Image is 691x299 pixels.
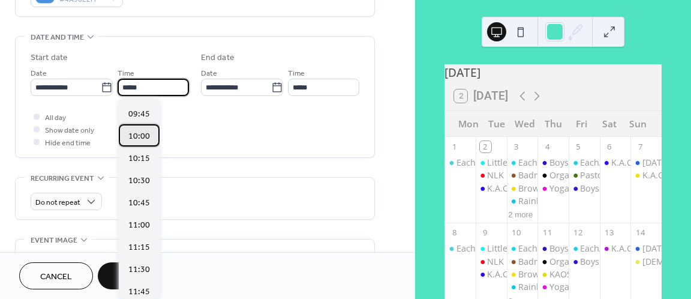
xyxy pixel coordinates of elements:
span: All day [45,112,66,124]
div: Rainbows [507,195,538,207]
span: Do not repeat [35,196,80,210]
div: K.A.O.S rehearsal [630,169,662,181]
div: Rainbows [507,281,538,293]
span: 11:30 [128,264,150,276]
span: Cancel [40,271,72,283]
div: Rainbows [518,195,558,207]
div: EachA [444,157,476,169]
div: Boys Brigade [580,183,633,195]
button: Cancel [19,262,93,289]
span: Date and time [31,31,84,44]
span: Date [201,67,217,80]
div: Badminton [518,169,563,181]
div: Yoga [549,281,569,293]
span: Recurring event [31,172,94,185]
div: Sunday Service [630,243,662,255]
div: Sun [624,111,652,137]
div: 6 [604,141,615,152]
div: Boys Brigade [569,183,600,195]
div: Bible Tea [630,256,662,268]
div: EachA [456,157,481,169]
div: Badminton [507,169,538,181]
div: 10 [511,228,522,238]
div: Little Seeds [476,157,507,169]
div: NLK Drama Group [476,169,507,181]
div: Thu [539,111,567,137]
div: EachA [444,243,476,255]
div: Badminton [507,256,538,268]
div: Brownies [507,183,538,195]
div: Organist Practice [549,169,619,181]
div: Sunday Service [630,157,662,169]
div: NLK Drama Group [487,256,561,268]
div: 5 [573,141,584,152]
div: K.A.O.S rehearsal [611,157,681,169]
div: Organist Practice [537,169,569,181]
div: NLK Drama Group [476,256,507,268]
div: Organist Practice [537,256,569,268]
div: [DATE] [444,64,662,82]
button: Save [98,262,160,289]
div: Mon [454,111,482,137]
div: Boys Brigade [569,256,600,268]
div: Little Seeds [476,243,507,255]
div: 14 [635,228,645,238]
div: KAOS rehearsal [549,268,612,280]
div: End date [201,52,235,64]
div: Brownies [518,183,556,195]
div: Little Seeds [487,243,534,255]
div: EachA [456,243,481,255]
div: 2 [480,141,491,152]
div: EachA [580,243,605,255]
div: K.A.O.S in the Kirk [600,243,631,255]
span: 11:00 [128,219,150,232]
div: Sat [596,111,624,137]
div: Badminton [518,256,563,268]
div: Boys Brigade Badminton [549,243,650,255]
div: Yoga [537,281,569,293]
div: EachA [507,243,538,255]
div: EachA [569,243,600,255]
div: Boys Brigade Badminton [549,157,650,169]
div: EachA [518,157,543,169]
span: 10:00 [128,130,150,143]
div: Boys Brigade Badminton [537,157,569,169]
div: KAOS rehearsal [537,268,569,280]
span: Event image [31,234,77,247]
div: 8 [449,228,459,238]
div: Pastoral Care Group Meeting [569,169,600,181]
div: K.A.O.S rehearsal [600,157,631,169]
div: Boys Brigade Badminton [537,243,569,255]
div: EachA [580,157,605,169]
div: K.A.O.S rehearsal [487,268,557,280]
div: Fri [567,111,596,137]
div: 4 [542,141,552,152]
div: 7 [635,141,645,152]
div: K.A.O.S rehearsal [476,183,507,195]
div: Little Seeds [487,157,534,169]
span: Time [118,67,134,80]
div: Brownies [507,268,538,280]
span: 10:45 [128,197,150,210]
div: Rainbows [518,281,558,293]
div: K.A.O.S rehearsal [476,268,507,280]
button: 2 more [503,208,537,220]
div: 13 [604,228,615,238]
div: Start date [31,52,68,64]
div: 11 [542,228,552,238]
span: Date [31,67,47,80]
div: Organist Practice [549,256,619,268]
div: EachA [507,157,538,169]
span: 09:45 [128,108,150,121]
span: Hide end time [45,137,91,149]
div: Yoga [537,183,569,195]
div: Yoga [549,183,569,195]
div: Brownies [518,268,556,280]
div: 9 [480,228,491,238]
div: EachA [569,157,600,169]
span: 10:30 [128,175,150,187]
span: Show date only [45,124,94,137]
span: 11:15 [128,241,150,254]
div: 3 [511,141,522,152]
